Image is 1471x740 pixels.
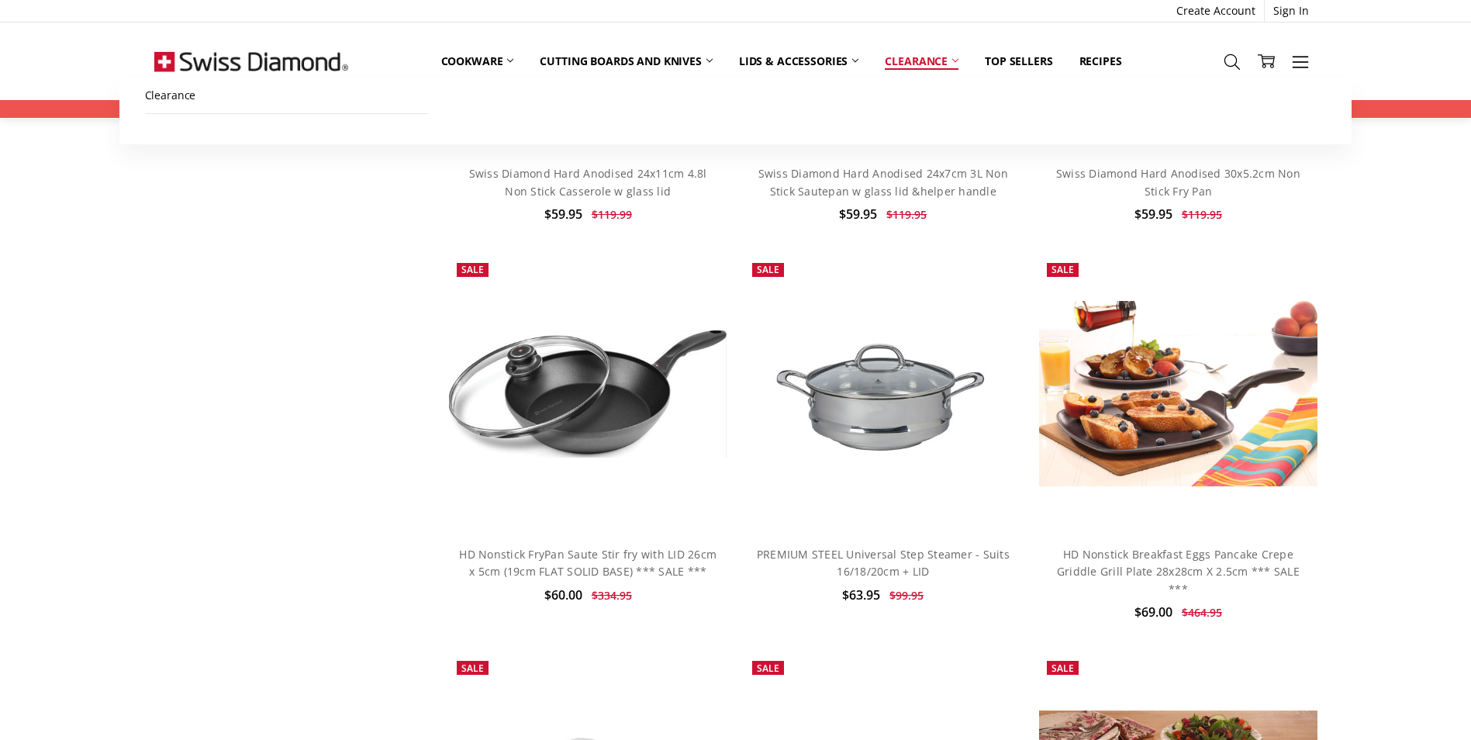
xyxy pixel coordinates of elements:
[1182,207,1222,222] span: $119.95
[757,662,779,675] span: Sale
[726,44,872,78] a: Lids & Accessories
[842,586,880,603] span: $63.95
[1039,255,1317,533] a: HD Nonstick Breakfast Eggs Pancake Crepe Griddle Grill Plate 28x28cm X 2.5cm *** SALE ***
[758,166,1008,198] a: Swiss Diamond Hard Anodised 24x7cm 3L Non Stick Sautepan w glass lid &helper handle
[872,44,972,78] a: Clearance
[1051,263,1074,276] span: Sale
[757,547,1010,579] a: PREMIUM STEEL Universal Step Steamer - Suits 16/18/20cm + LID
[592,207,632,222] span: $119.99
[757,263,779,276] span: Sale
[449,330,727,458] img: HD Nonstick FryPan Saute Stir fry with LID 26cm x 5cm (19cm FLAT SOLID BASE) *** SALE ***
[889,588,924,603] span: $99.95
[1066,44,1135,78] a: Recipes
[459,547,717,579] a: HD Nonstick FryPan Saute Stir fry with LID 26cm x 5cm (19cm FLAT SOLID BASE) *** SALE ***
[449,255,727,533] a: HD Nonstick FryPan Saute Stir fry with LID 26cm x 5cm (19cm FLAT SOLID BASE) *** SALE ***
[1039,301,1317,486] img: HD Nonstick Breakfast Eggs Pancake Crepe Griddle Grill Plate 28x28cm X 2.5cm *** SALE ***
[744,255,1022,533] img: PREMIUM STEEL Universal Step Steamer - Suits 16/18/20cm + LID
[1051,662,1074,675] span: Sale
[839,206,877,223] span: $59.95
[467,486,710,516] a: Add to Cart
[1182,605,1222,620] span: $464.95
[972,44,1065,78] a: Top Sellers
[544,206,582,223] span: $59.95
[1134,603,1172,621] span: $69.00
[1057,486,1300,516] a: Add to Cart
[1056,166,1300,198] a: Swiss Diamond Hard Anodised 30x5.2cm Non Stick Fry Pan
[886,207,927,222] span: $119.95
[154,22,348,100] img: Free Shipping On Every Order
[428,44,527,78] a: Cookware
[527,44,726,78] a: Cutting boards and knives
[761,486,1004,516] a: Add to Cart
[592,588,632,603] span: $334.95
[1057,547,1300,596] a: HD Nonstick Breakfast Eggs Pancake Crepe Griddle Grill Plate 28x28cm X 2.5cm *** SALE ***
[469,166,707,198] a: Swiss Diamond Hard Anodised 24x11cm 4.8l Non Stick Casserole w glass lid
[544,586,582,603] span: $60.00
[461,263,484,276] span: Sale
[461,662,484,675] span: Sale
[1134,206,1172,223] span: $59.95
